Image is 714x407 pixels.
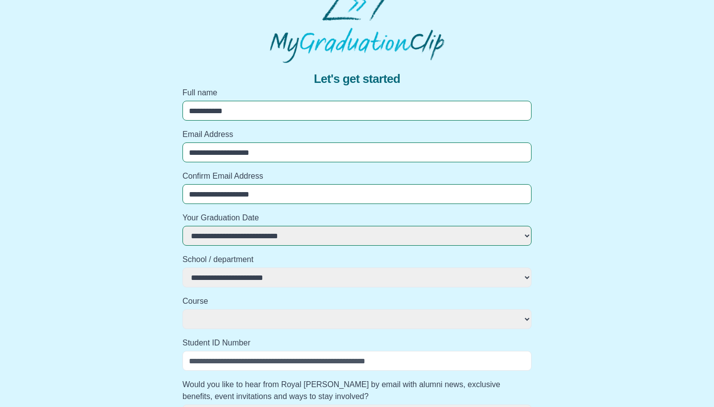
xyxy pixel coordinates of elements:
label: Student ID Number [182,337,532,349]
label: Would you like to hear from Royal [PERSON_NAME] by email with alumni news, exclusive benefits, ev... [182,379,532,403]
label: Confirm Email Address [182,170,532,182]
label: Email Address [182,129,532,140]
label: School / department [182,254,532,266]
label: Course [182,295,532,307]
label: Full name [182,87,532,99]
label: Your Graduation Date [182,212,532,224]
span: Let's get started [314,71,400,87]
